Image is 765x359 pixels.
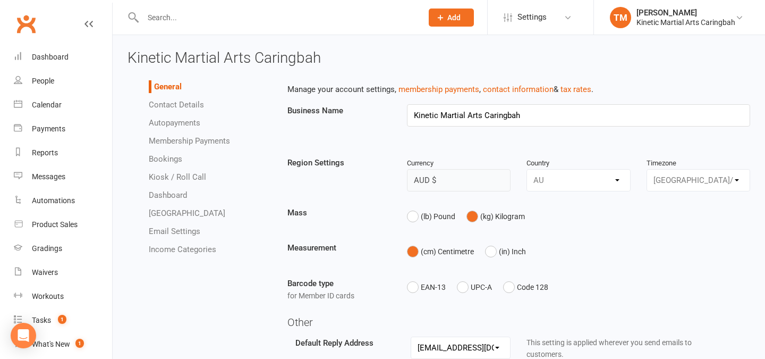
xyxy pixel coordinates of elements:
[517,5,547,29] span: Settings
[14,117,112,141] a: Payments
[483,85,554,94] a: contact information
[407,158,433,169] label: Currency
[14,45,112,69] a: Dashboard
[140,10,415,25] input: Search...
[14,165,112,189] a: Messages
[14,285,112,308] a: Workouts
[11,323,36,348] div: Open Intercom Messenger
[32,101,62,109] div: Calendar
[58,315,66,324] span: 1
[287,104,343,117] label: Business Name
[287,83,751,96] p: Manage your account settings, , & .
[287,316,751,328] h4: Other
[14,93,112,117] a: Calendar
[407,206,455,227] button: (lb) Pound
[287,277,334,290] label: Barcode type
[398,85,479,94] a: membership payments
[32,220,78,229] div: Product Sales
[32,340,70,348] div: What's New
[647,162,676,164] label: Timezone
[32,196,75,205] div: Automations
[560,85,591,94] a: tax rates
[14,141,112,165] a: Reports
[149,118,200,128] a: Autopayments
[485,241,526,262] button: (in) Inch
[32,268,58,277] div: Waivers
[32,292,64,300] div: Workouts
[14,308,112,332] a: Tasks 1
[32,148,58,157] div: Reports
[32,53,69,61] div: Dashboard
[14,69,112,93] a: People
[149,100,204,110] a: Contact Details
[287,290,391,302] div: for Member ID cards
[526,162,549,164] label: Country
[32,172,65,181] div: Messages
[149,154,182,164] a: Bookings
[457,277,492,297] button: UPC-A
[127,49,321,66] span: Kinetic Martial Arts Caringbah
[447,13,461,22] span: Add
[636,18,735,27] div: Kinetic Martial Arts Caringbah
[149,227,200,236] a: Email Settings
[149,136,230,146] a: Membership Payments
[14,332,112,356] a: What's New1
[149,190,187,200] a: Dashboard
[32,316,51,324] div: Tasks
[287,241,336,254] label: Measurement
[636,8,735,18] div: [PERSON_NAME]
[149,208,225,218] a: [GEOGRAPHIC_DATA]
[466,206,525,227] button: (kg) Kilogram
[149,245,216,254] a: Income Categories
[295,337,373,349] label: Default Reply Address
[32,244,62,253] div: Gradings
[14,213,112,237] a: Product Sales
[503,277,548,297] button: Code 128
[14,189,112,213] a: Automations
[154,82,182,91] a: General
[32,124,65,133] div: Payments
[610,7,631,28] div: TM
[287,206,307,219] label: Mass
[32,77,54,85] div: People
[13,11,39,37] a: Clubworx
[407,277,446,297] button: EAN-13
[407,241,474,262] button: (cm) Centimetre
[149,172,206,182] a: Kiosk / Roll Call
[429,9,474,27] button: Add
[287,156,344,169] label: Region Settings
[14,261,112,285] a: Waivers
[75,339,84,348] span: 1
[14,237,112,261] a: Gradings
